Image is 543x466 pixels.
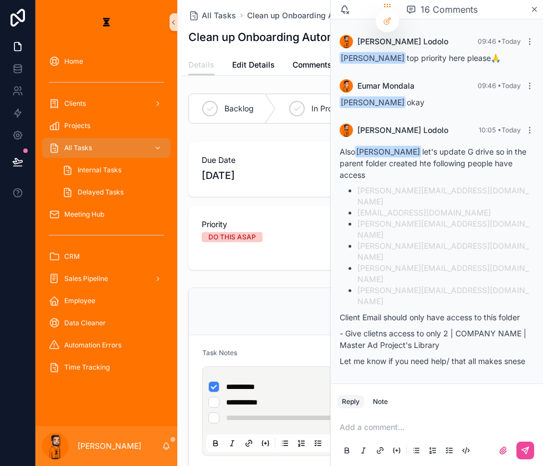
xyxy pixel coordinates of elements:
span: 09:46 • Today [478,81,521,90]
a: Data Cleaner [42,313,171,333]
span: Priority [202,219,345,230]
p: Client Email should only have access to this folder [340,311,534,323]
p: [PERSON_NAME] [78,441,141,452]
span: Delayed Tasks [78,188,124,197]
button: Note [368,395,392,408]
a: Employee [42,291,171,311]
a: [PERSON_NAME][EMAIL_ADDRESS][DOMAIN_NAME] [357,219,529,239]
span: Edit Details [232,59,275,70]
span: Details [188,59,214,70]
span: Eumar Mondala [357,80,414,91]
span: Task Notes [202,349,237,357]
a: Details [188,55,214,76]
span: In Process [311,103,349,114]
h1: Clean up Onboarding Automation [188,29,363,45]
a: Meeting Hub [42,204,171,224]
span: Automation Errors [64,341,121,350]
a: [PERSON_NAME][EMAIL_ADDRESS][DOMAIN_NAME] [357,285,529,306]
span: Clients [64,99,86,108]
span: 10:05 • Today [479,126,521,134]
span: [PERSON_NAME] Lodolo [357,125,448,136]
p: - Give clietns access to only 2 | COMPANY NAME | Master Ad Project's Library [340,327,534,351]
span: Backlog [224,103,254,114]
span: All Tasks [64,144,92,152]
a: Home [42,52,171,71]
button: Reply [337,395,364,408]
a: Automation Errors [42,335,171,355]
span: 16 Comments [421,3,478,16]
a: Clients [42,94,171,114]
a: All Tasks [42,138,171,158]
p: Also let's update G drive so in the parent folder created hte following people have access [340,146,534,181]
div: DO THIS ASAP [208,232,256,242]
a: Projects [42,116,171,136]
span: okay [340,98,424,107]
span: 09:46 • Today [478,37,521,45]
a: [PERSON_NAME][EMAIL_ADDRESS][DOMAIN_NAME] [357,186,529,206]
a: Internal Tasks [55,160,171,180]
div: Note [373,397,388,406]
span: Internal Tasks [78,166,121,175]
a: [EMAIL_ADDRESS][DOMAIN_NAME] [357,208,491,217]
a: Clean up Onboarding Automation [247,10,370,21]
a: All Tasks [188,10,236,21]
span: Comments [293,59,332,70]
span: [PERSON_NAME] [355,146,421,157]
span: Employee [64,296,95,305]
a: Delayed Tasks [55,182,171,202]
span: Sales Pipeline [64,274,108,283]
a: [PERSON_NAME][EMAIL_ADDRESS][DOMAIN_NAME] [357,241,529,262]
span: [PERSON_NAME] Lodolo [357,36,448,47]
span: [DATE] [202,168,345,183]
a: Edit Details [232,55,275,77]
span: top priority here please🙏 [340,53,500,63]
a: [PERSON_NAME][EMAIL_ADDRESS][DOMAIN_NAME] [357,263,529,284]
span: Meeting Hub [64,210,104,219]
a: CRM [42,247,171,267]
span: Data Cleaner [64,319,106,327]
span: Projects [64,121,90,130]
span: [PERSON_NAME] [340,52,406,64]
span: All Tasks [202,10,236,21]
span: CRM [64,252,80,261]
span: [PERSON_NAME] [340,96,406,108]
a: Comments [293,55,332,77]
img: App logo [98,13,115,31]
a: Sales Pipeline [42,269,171,289]
span: Due Date [202,155,345,166]
span: Home [64,57,83,66]
p: Let me know if you need help/ that all makes snese [340,355,534,367]
div: scrollable content [35,44,177,390]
